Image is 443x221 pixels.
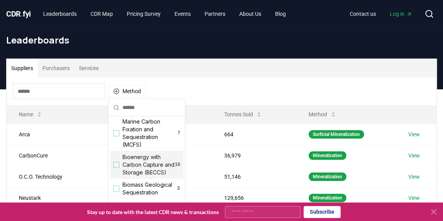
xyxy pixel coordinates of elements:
[6,8,31,19] a: CDR.fyi
[408,152,420,159] a: View
[269,7,292,21] a: Blog
[6,9,31,18] span: CDR fyi
[121,7,167,21] a: Pricing Survey
[84,7,119,21] a: CDR Map
[309,172,346,181] div: Mineralization
[390,10,412,18] span: Log in
[344,7,418,21] nav: Main
[7,59,38,77] button: Suppliers
[122,118,178,149] span: Marine Carbon Fixation and Sequestration (MCFS)
[7,166,112,187] td: O.C.O. Technology
[408,194,420,202] a: View
[7,145,112,166] td: CarbonCure
[211,124,296,145] td: 664
[38,59,74,77] button: Purchasers
[7,124,112,145] td: Arca
[218,107,268,122] button: Tonnes Sold
[13,107,49,122] button: Name
[408,131,420,138] a: View
[175,162,180,168] span: 16
[108,85,146,97] button: Method
[344,7,382,21] a: Contact us
[211,145,296,166] td: 36,979
[309,151,346,160] div: Mineralization
[309,194,346,202] div: Mineralization
[6,34,437,46] h1: Leaderboards
[309,130,364,139] div: Surficial Mineralization
[198,7,232,21] a: Partners
[408,173,420,181] a: View
[177,130,180,136] span: 7
[211,187,296,208] td: 129,656
[74,59,103,77] button: Services
[122,181,176,196] span: Biomass Geological Sequestration
[302,107,342,122] button: Method
[21,9,23,18] span: .
[384,7,418,21] a: Log in
[176,186,180,192] span: 3
[122,201,175,216] span: Biomass Direct Storage
[7,187,112,208] td: Neustark
[211,166,296,187] td: 51,146
[122,153,175,176] span: Bioenergy with Carbon Capture and Storage (BECCS)
[233,7,267,21] a: About Us
[37,7,292,21] nav: Main
[37,7,83,21] a: Leaderboards
[168,7,197,21] a: Events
